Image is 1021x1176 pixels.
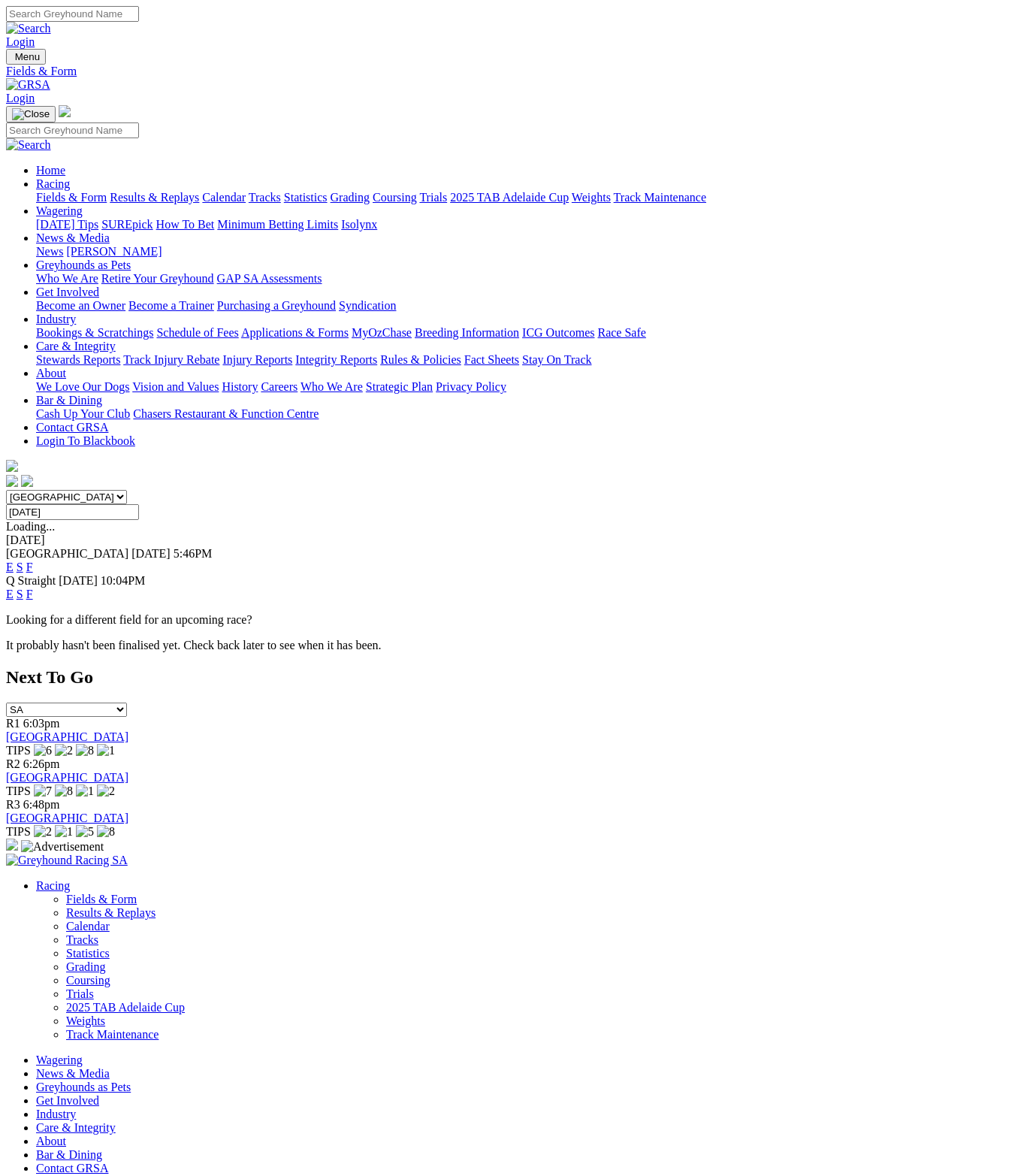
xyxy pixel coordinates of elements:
[6,35,35,48] a: Login
[36,191,1015,204] div: Racing
[36,353,1015,367] div: Care & Integrity
[36,1054,83,1066] a: Wagering
[110,191,199,204] a: Results & Replays
[217,299,336,312] a: Purchasing a Greyhound
[36,1135,66,1147] a: About
[23,757,60,770] span: 6:26pm
[6,78,50,92] img: GRSA
[6,106,56,122] button: Toggle navigation
[6,730,128,743] a: [GEOGRAPHIC_DATA]
[36,299,125,312] a: Become an Owner
[6,744,31,757] span: TIPS
[66,1001,185,1014] a: 2025 TAB Adelaide Cup
[34,825,52,839] img: 2
[6,588,14,600] a: E
[174,547,213,560] span: 5:46PM
[101,272,214,285] a: Retire Your Greyhound
[21,475,33,487] img: twitter.svg
[341,218,377,231] a: Isolynx
[66,987,94,1000] a: Trials
[36,421,108,434] a: Contact GRSA
[6,798,20,811] span: R3
[66,1028,159,1041] a: Track Maintenance
[36,218,1015,231] div: Wagering
[15,51,40,62] span: Menu
[131,547,171,560] span: [DATE]
[6,639,382,651] partial: It probably hasn't been finalised yet. Check back later to see when it has been.
[97,744,115,757] img: 1
[6,122,139,138] input: Search
[222,380,258,393] a: History
[66,1014,105,1027] a: Weights
[36,1067,110,1080] a: News & Media
[36,407,130,420] a: Cash Up Your Club
[101,218,153,231] a: SUREpick
[101,574,146,587] span: 10:04PM
[36,1148,102,1161] a: Bar & Dining
[415,326,519,339] a: Breeding Information
[36,367,66,379] a: About
[36,380,129,393] a: We Love Our Dogs
[572,191,611,204] a: Weights
[36,326,153,339] a: Bookings & Scratchings
[55,785,73,798] img: 8
[36,1121,116,1134] a: Care & Integrity
[6,812,128,824] a: [GEOGRAPHIC_DATA]
[59,574,98,587] span: [DATE]
[436,380,506,393] a: Privacy Policy
[26,561,33,573] a: F
[36,380,1015,394] div: About
[373,191,417,204] a: Coursing
[301,380,363,393] a: Who We Are
[331,191,370,204] a: Grading
[339,299,396,312] a: Syndication
[6,65,1015,78] div: Fields & Form
[34,785,52,798] img: 7
[6,460,18,472] img: logo-grsa-white.png
[97,825,115,839] img: 8
[76,825,94,839] img: 5
[6,475,18,487] img: facebook.svg
[36,394,102,407] a: Bar & Dining
[59,105,71,117] img: logo-grsa-white.png
[36,164,65,177] a: Home
[6,771,128,784] a: [GEOGRAPHIC_DATA]
[36,313,76,325] a: Industry
[36,258,131,271] a: Greyhounds as Pets
[217,218,338,231] a: Minimum Betting Limits
[55,825,73,839] img: 1
[6,547,128,560] span: [GEOGRAPHIC_DATA]
[132,380,219,393] a: Vision and Values
[36,326,1015,340] div: Industry
[23,717,60,730] span: 6:03pm
[156,326,238,339] a: Schedule of Fees
[222,353,292,366] a: Injury Reports
[66,920,110,933] a: Calendar
[6,757,20,770] span: R2
[36,245,63,258] a: News
[36,434,135,447] a: Login To Blackbook
[36,286,99,298] a: Get Involved
[66,974,110,987] a: Coursing
[66,960,105,973] a: Grading
[6,504,139,520] input: Select date
[36,177,70,190] a: Racing
[36,1162,108,1174] a: Contact GRSA
[6,49,46,65] button: Toggle navigation
[76,785,94,798] img: 1
[36,879,70,892] a: Racing
[36,204,83,217] a: Wagering
[352,326,412,339] a: MyOzChase
[241,326,349,339] a: Applications & Forms
[36,407,1015,421] div: Bar & Dining
[366,380,433,393] a: Strategic Plan
[522,353,591,366] a: Stay On Track
[66,933,98,946] a: Tracks
[36,191,107,204] a: Fields & Form
[6,6,139,22] input: Search
[36,1108,76,1120] a: Industry
[597,326,645,339] a: Race Safe
[26,588,33,600] a: F
[36,272,98,285] a: Who We Are
[133,407,319,420] a: Chasers Restaurant & Function Centre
